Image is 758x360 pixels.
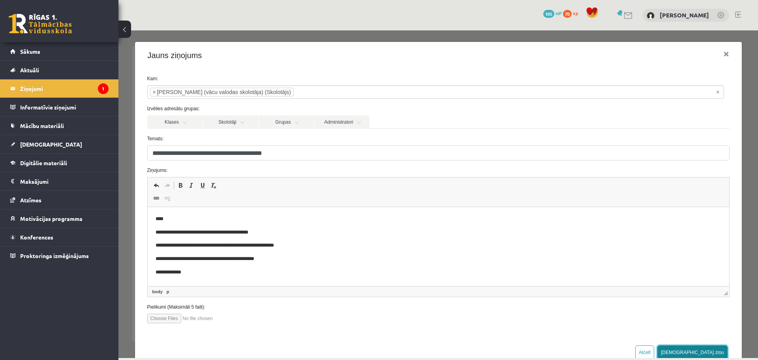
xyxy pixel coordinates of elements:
span: Noņemt visus vienumus [598,58,601,66]
a: Undo (Ctrl+Z) [32,150,43,160]
label: Ziņojums: [23,136,617,143]
a: Administratori [196,85,251,98]
span: Digitālie materiāli [20,159,67,166]
a: Redo (Ctrl+Y) [43,150,54,160]
a: Atzīmes [10,191,109,209]
a: Unlink [43,163,54,173]
h4: Jauns ziņojums [29,19,84,31]
label: Kam: [23,45,617,52]
a: Grupas [140,85,195,98]
a: Motivācijas programma [10,209,109,228]
span: Atzīmes [20,196,41,204]
a: Proktoringa izmēģinājums [10,247,109,265]
span: Proktoringa izmēģinājums [20,252,89,259]
span: Konferences [20,234,53,241]
a: Informatīvie ziņojumi [10,98,109,116]
li: Inga Volfa (vācu valodas skolotāja) (Skolotājs) [32,57,175,66]
a: Klases [29,85,84,98]
legend: Maksājumi [20,172,109,190]
button: × [599,13,617,35]
span: [DEMOGRAPHIC_DATA] [20,141,82,148]
legend: Ziņojumi [20,79,109,98]
a: Aktuāli [10,61,109,79]
a: Sākums [10,42,109,60]
i: 1 [98,83,109,94]
a: Maksājumi [10,172,109,190]
span: Motivācijas programma [20,215,83,222]
img: Markuss Orlovs [647,12,655,20]
a: Italic (Ctrl+I) [68,150,79,160]
a: 105 mP [543,10,562,16]
button: Atcelt [517,315,536,329]
a: body element [32,258,46,265]
a: Konferences [10,228,109,246]
button: [DEMOGRAPHIC_DATA] ziņu [539,315,609,329]
legend: Informatīvie ziņojumi [20,98,109,116]
span: mP [555,10,562,16]
a: [DEMOGRAPHIC_DATA] [10,135,109,153]
span: Resize [605,261,609,265]
a: Underline (Ctrl+U) [79,150,90,160]
label: Pielikumi (Maksimāli 5 faili): [23,273,617,280]
a: Mācību materiāli [10,117,109,135]
a: Skolotāji [84,85,140,98]
label: Temats: [23,105,617,112]
a: Digitālie materiāli [10,154,109,172]
a: 70 xp [563,10,582,16]
span: Aktuāli [20,66,39,74]
a: Rīgas 1. Tālmācības vidusskola [9,14,72,34]
span: × [34,58,38,66]
a: Link (Ctrl+K) [32,163,43,173]
span: 70 [563,10,572,18]
span: 105 [543,10,554,18]
a: Remove Format [90,150,101,160]
iframe: Editor, wiswyg-editor-47024932183000-1757356190-9 [29,177,611,256]
a: Ziņojumi1 [10,79,109,98]
a: p element [47,258,53,265]
label: Izvēlies adresātu grupas: [23,75,617,82]
span: Sākums [20,48,40,55]
a: Bold (Ctrl+B) [56,150,68,160]
span: Mācību materiāli [20,122,64,129]
span: xp [573,10,578,16]
a: [PERSON_NAME] [660,11,709,19]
